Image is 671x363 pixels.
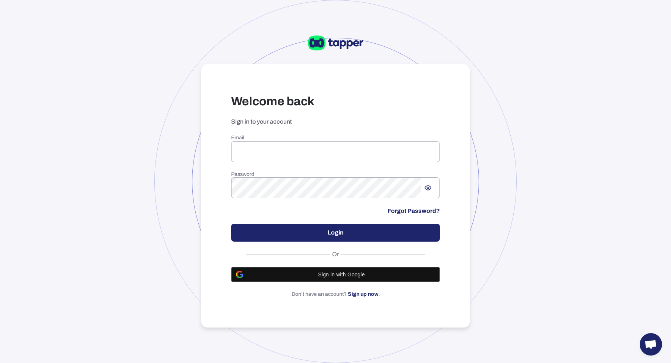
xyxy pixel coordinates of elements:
[231,171,440,178] h6: Password
[640,333,662,356] a: Open chat
[348,291,378,297] a: Sign up now
[248,272,435,277] span: Sign in with Google
[388,207,440,215] a: Forgot Password?
[231,94,440,109] h3: Welcome back
[231,291,440,298] p: Don’t have an account? .
[231,134,440,141] h6: Email
[231,267,440,282] button: Sign in with Google
[330,251,341,258] span: Or
[421,181,435,195] button: Show password
[231,118,440,125] p: Sign in to your account
[231,224,440,242] button: Login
